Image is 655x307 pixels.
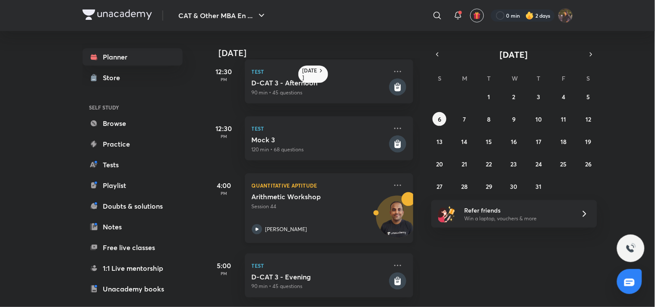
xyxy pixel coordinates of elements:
[487,74,491,82] abbr: Tuesday
[557,90,570,103] button: July 4, 2025
[487,115,491,123] abbr: July 8, 2025
[535,115,542,123] abbr: July 10, 2025
[507,90,521,103] button: July 2, 2025
[82,260,183,277] a: 1:1 Live mentorship
[536,182,542,191] abbr: July 31, 2025
[525,11,534,20] img: streak
[82,218,183,235] a: Notes
[513,93,516,101] abbr: July 2, 2025
[207,123,241,134] h5: 12:30
[557,157,570,171] button: July 25, 2025
[488,93,490,101] abbr: July 1, 2025
[82,9,152,22] a: Company Logo
[252,203,387,210] p: Session 44
[482,179,496,193] button: July 29, 2025
[463,115,466,123] abbr: July 7, 2025
[461,182,468,191] abbr: July 28, 2025
[82,48,183,66] a: Planner
[207,77,241,82] p: PM
[438,115,441,123] abbr: July 6, 2025
[585,138,592,146] abbr: July 19, 2025
[462,138,468,146] abbr: July 14, 2025
[562,93,565,101] abbr: July 4, 2025
[557,135,570,148] button: July 18, 2025
[252,260,387,271] p: Test
[436,160,443,168] abbr: July 20, 2025
[582,90,595,103] button: July 5, 2025
[464,215,570,222] p: Win a laptop, vouchers & more
[482,112,496,126] button: July 8, 2025
[207,66,241,77] h5: 12:30
[582,112,595,126] button: July 12, 2025
[252,192,359,201] h5: Arithmetic Workshop
[174,7,272,24] button: CAT & Other MBA En ...
[252,89,387,97] p: 90 min • 45 questions
[561,115,566,123] abbr: July 11, 2025
[585,115,591,123] abbr: July 12, 2025
[458,157,471,171] button: July 21, 2025
[562,74,565,82] abbr: Friday
[462,160,467,168] abbr: July 21, 2025
[507,179,521,193] button: July 30, 2025
[587,74,590,82] abbr: Saturday
[458,179,471,193] button: July 28, 2025
[507,112,521,126] button: July 9, 2025
[82,239,183,256] a: Free live classes
[219,48,422,58] h4: [DATE]
[511,160,517,168] abbr: July 23, 2025
[252,180,387,191] p: Quantitative Aptitude
[458,112,471,126] button: July 7, 2025
[82,100,183,115] h6: SELF STUDY
[82,115,183,132] a: Browse
[252,146,387,153] p: 120 min • 68 questions
[557,112,570,126] button: July 11, 2025
[82,135,183,153] a: Practice
[437,138,443,146] abbr: July 13, 2025
[82,177,183,194] a: Playlist
[507,157,521,171] button: July 23, 2025
[532,90,546,103] button: July 3, 2025
[433,179,446,193] button: July 27, 2025
[207,180,241,191] h5: 4:00
[252,273,387,281] h5: D-CAT 3 - Evening
[82,280,183,298] a: Unacademy books
[252,123,387,134] p: Test
[482,135,496,148] button: July 15, 2025
[532,179,546,193] button: July 31, 2025
[558,8,573,23] img: Bhumika Varshney
[582,157,595,171] button: July 26, 2025
[462,74,468,82] abbr: Monday
[252,135,387,144] h5: Mock 3
[482,157,496,171] button: July 22, 2025
[511,138,517,146] abbr: July 16, 2025
[443,48,585,60] button: [DATE]
[377,200,418,242] img: Avatar
[464,206,570,215] h6: Refer friends
[486,182,493,191] abbr: July 29, 2025
[437,182,443,191] abbr: July 27, 2025
[207,271,241,276] p: PM
[532,157,546,171] button: July 24, 2025
[560,138,566,146] abbr: July 18, 2025
[433,157,446,171] button: July 20, 2025
[473,12,481,19] img: avatar
[486,160,492,168] abbr: July 22, 2025
[438,74,441,82] abbr: Sunday
[532,135,546,148] button: July 17, 2025
[266,226,307,233] p: [PERSON_NAME]
[82,9,152,20] img: Company Logo
[82,197,183,215] a: Doubts & solutions
[458,135,471,148] button: July 14, 2025
[486,138,492,146] abbr: July 15, 2025
[582,135,595,148] button: July 19, 2025
[252,66,387,77] p: Test
[207,260,241,271] h5: 5:00
[470,9,484,22] button: avatar
[438,205,456,222] img: referral
[207,191,241,196] p: PM
[482,90,496,103] button: July 1, 2025
[510,182,518,191] abbr: July 30, 2025
[560,160,567,168] abbr: July 25, 2025
[252,283,387,291] p: 90 min • 45 questions
[537,93,541,101] abbr: July 3, 2025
